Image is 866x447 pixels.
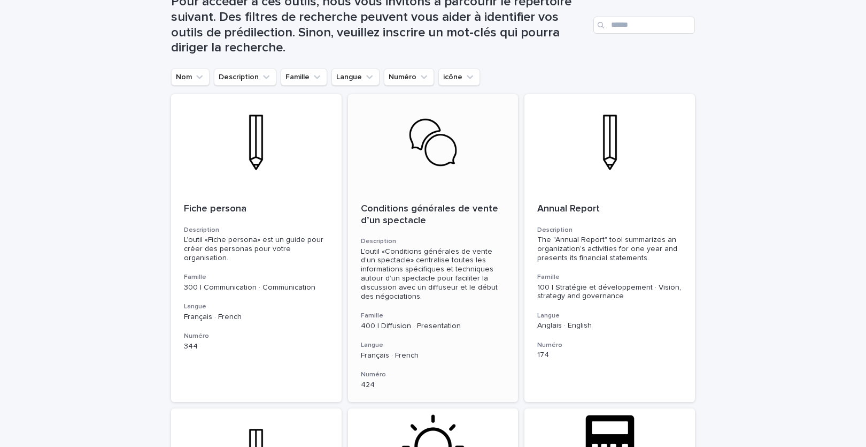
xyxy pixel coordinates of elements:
h3: Famille [537,273,682,282]
p: 100 | Stratégie et développement · Vision, strategy and governance [537,283,682,301]
h3: Langue [361,341,506,350]
h3: Famille [184,273,329,282]
h3: Numéro [537,341,682,350]
p: 344 [184,342,329,351]
a: Annual ReportDescriptionThe "Annual Report" tool summarizes an organization’s activities for one ... [524,94,695,402]
button: Nom [171,69,210,86]
a: Conditions générales de vente d’un spectacleDescriptionL’outil «Conditions générales de vente d’u... [348,94,519,402]
button: icône [438,69,480,86]
p: 300 | Communication · Communication [184,283,329,292]
h3: Numéro [361,370,506,379]
button: Langue [331,69,380,86]
h3: Numéro [184,332,329,340]
div: L’outil «Fiche persona» est un guide pour créer des personas pour votre organisation. [184,236,329,262]
button: Famille [281,69,327,86]
p: Français · French [361,351,506,360]
button: Description [214,69,276,86]
p: 174 [537,351,682,360]
p: Fiche persona [184,203,329,215]
p: 424 [361,381,506,390]
p: Annual Report [537,203,682,215]
h3: Famille [361,312,506,320]
h3: Description [361,237,506,246]
a: Fiche personaDescriptionL’outil «Fiche persona» est un guide pour créer des personas pour votre o... [171,94,342,402]
button: Numéro [384,69,434,86]
p: 400 | Diffusion · Presentation [361,322,506,331]
p: Anglais · English [537,321,682,330]
h3: Langue [537,312,682,320]
div: L’outil «Conditions générales de vente d’un spectacle» centralise toutes les informations spécifi... [361,247,506,301]
h3: Description [537,226,682,234]
h3: Description [184,226,329,234]
h3: Langue [184,302,329,311]
p: Conditions générales de vente d’un spectacle [361,203,506,226]
p: Français · French [184,313,329,322]
div: The "Annual Report" tool summarizes an organization’s activities for one year and presents its fi... [537,236,682,262]
input: Search [593,17,695,34]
